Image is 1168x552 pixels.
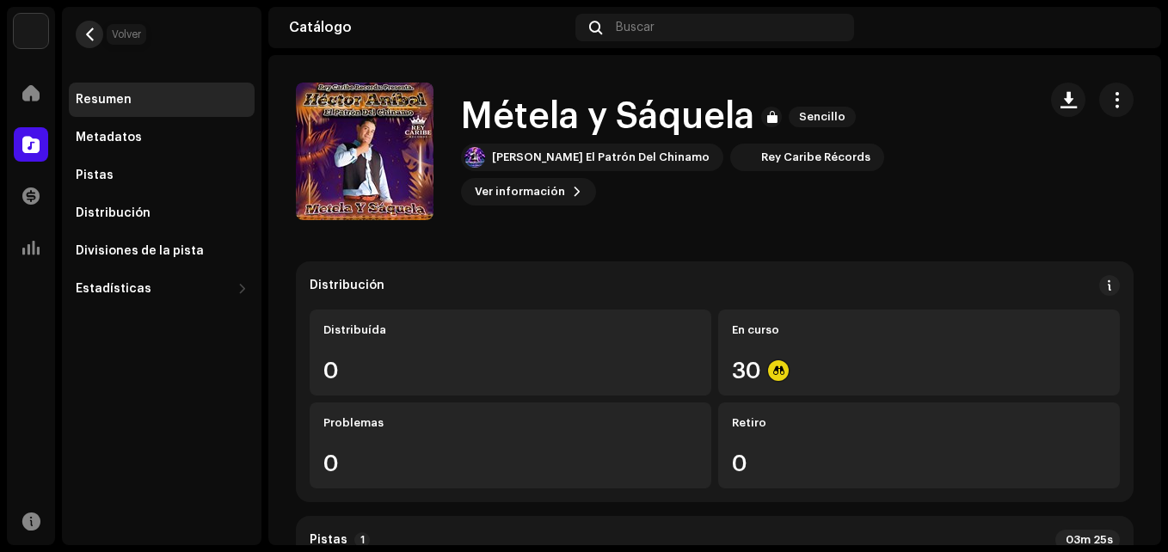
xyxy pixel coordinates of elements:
div: Pistas [76,169,114,182]
div: Problemas [323,416,698,430]
img: 0d462f34-4dc9-4ba0-b1b5-12fa5d7e29ff [1113,14,1140,41]
p-badge: 1 [354,532,370,548]
button: Ver información [461,178,596,205]
re-m-nav-item: Metadatos [69,120,255,155]
div: Rey Caribe Récords [761,150,870,164]
div: Distribución [310,279,384,292]
re-m-nav-item: Pistas [69,158,255,193]
div: Retiro [732,416,1106,430]
div: Metadatos [76,131,142,144]
div: En curso [732,323,1106,337]
div: Divisiones de la pista [76,244,204,258]
img: ea8bccfd-604c-4235-9483-785763403365 [464,147,485,168]
re-m-nav-dropdown: Estadísticas [69,272,255,306]
span: Ver información [475,175,565,209]
h1: Métela y Sáquela [461,97,754,137]
img: 297a105e-aa6c-4183-9ff4-27133c00f2e2 [14,14,48,48]
div: Resumen [76,93,132,107]
span: Buscar [616,21,655,34]
div: Distribuída [323,323,698,337]
div: Catálogo [289,21,569,34]
re-m-nav-item: Resumen [69,83,255,117]
span: Sencillo [789,107,856,127]
strong: Pistas [310,533,347,547]
re-m-nav-item: Divisiones de la pista [69,234,255,268]
div: Estadísticas [76,282,151,296]
re-m-nav-item: Distribución [69,196,255,230]
div: [PERSON_NAME] El Patrón Del Chinamo [492,150,710,164]
div: Distribución [76,206,151,220]
div: 03m 25s [1055,530,1120,550]
img: 1117df70-2ab7-42eb-a70c-26b19f317e8f [734,147,754,168]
